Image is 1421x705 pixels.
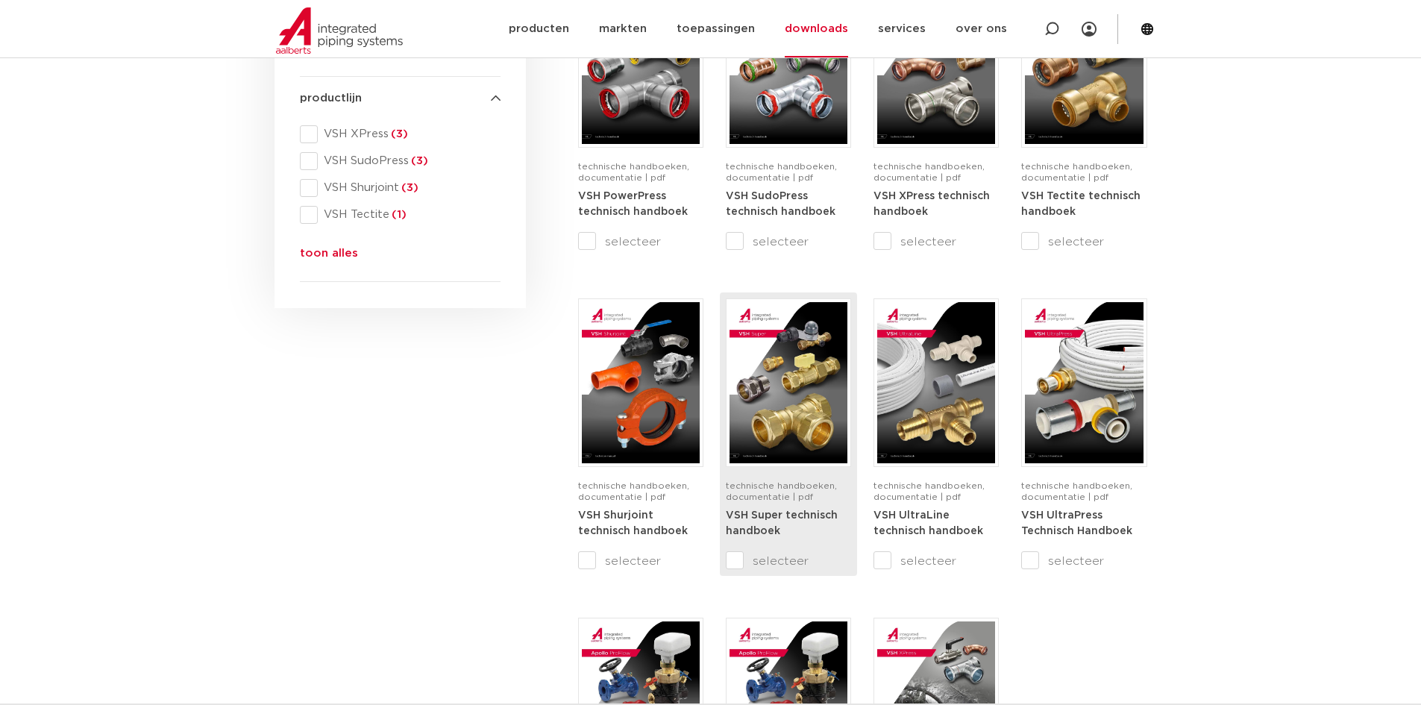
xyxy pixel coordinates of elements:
[318,207,501,222] span: VSH Tectite
[726,162,837,182] span: technische handboeken, documentatie | pdf
[389,128,408,140] span: (3)
[726,190,835,218] a: VSH SudoPress technisch handboek
[1021,191,1141,218] strong: VSH Tectite technisch handboek
[582,302,700,463] img: VSH-Shurjoint_A4TM_5008731_2024_3.0_EN-pdf.jpg
[730,302,847,463] img: VSH-Super_A4TM_5007411-2022-2.1_NL-1-pdf.jpg
[300,125,501,143] div: VSH XPress(3)
[578,552,703,570] label: selecteer
[873,191,990,218] strong: VSH XPress technisch handboek
[578,190,688,218] a: VSH PowerPress technisch handboek
[578,233,703,251] label: selecteer
[726,233,851,251] label: selecteer
[726,191,835,218] strong: VSH SudoPress technisch handboek
[1021,162,1132,182] span: technische handboeken, documentatie | pdf
[578,510,688,537] a: VSH Shurjoint technisch handboek
[726,481,837,501] span: technische handboeken, documentatie | pdf
[1021,552,1146,570] label: selecteer
[873,510,983,537] a: VSH UltraLine technisch handboek
[578,162,689,182] span: technische handboeken, documentatie | pdf
[318,154,501,169] span: VSH SudoPress
[873,552,999,570] label: selecteer
[1025,302,1143,463] img: VSH-UltraPress_A4TM_5008751_2025_3.0_NL-pdf.jpg
[300,152,501,170] div: VSH SudoPress(3)
[300,179,501,197] div: VSH Shurjoint(3)
[389,209,407,220] span: (1)
[726,510,838,537] a: VSH Super technisch handboek
[1021,510,1132,537] a: VSH UltraPress Technisch Handboek
[300,206,501,224] div: VSH Tectite(1)
[726,552,851,570] label: selecteer
[877,302,995,463] img: VSH-UltraLine_A4TM_5010216_2022_1.0_NL-pdf.jpg
[1021,481,1132,501] span: technische handboeken, documentatie | pdf
[300,90,501,107] h4: productlijn
[1021,233,1146,251] label: selecteer
[300,245,358,269] button: toon alles
[873,481,985,501] span: technische handboeken, documentatie | pdf
[1021,190,1141,218] a: VSH Tectite technisch handboek
[399,182,418,193] span: (3)
[409,155,428,166] span: (3)
[873,233,999,251] label: selecteer
[578,481,689,501] span: technische handboeken, documentatie | pdf
[318,181,501,195] span: VSH Shurjoint
[318,127,501,142] span: VSH XPress
[578,191,688,218] strong: VSH PowerPress technisch handboek
[873,190,990,218] a: VSH XPress technisch handboek
[873,162,985,182] span: technische handboeken, documentatie | pdf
